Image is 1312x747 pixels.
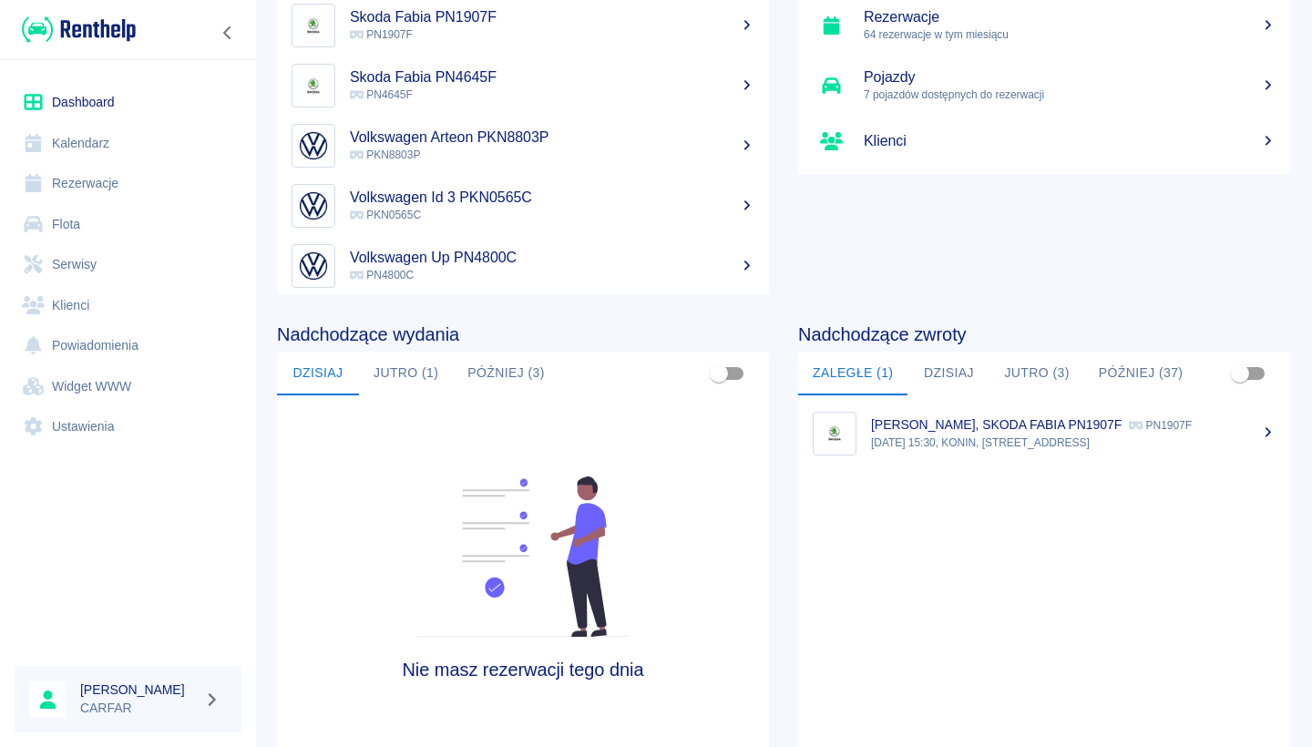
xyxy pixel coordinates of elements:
a: Serwisy [15,244,241,285]
img: Image [296,189,331,223]
a: ImageVolkswagen Id 3 PKN0565C PKN0565C [277,176,769,236]
a: Widget WWW [15,366,241,407]
span: Pokaż przypisane tylko do mnie [1223,356,1257,391]
button: Zwiń nawigację [214,21,241,45]
a: ImageVolkswagen Arteon PKN8803P PKN8803P [277,116,769,176]
h4: Nadchodzące wydania [277,323,769,345]
span: Pokaż przypisane tylko do mnie [702,356,736,391]
span: PKN0565C [350,209,421,221]
button: Dzisiaj [277,352,359,395]
h5: Klienci [864,132,1276,150]
a: Klienci [15,285,241,326]
p: [PERSON_NAME], SKODA FABIA PN1907F [871,417,1122,432]
img: Renthelp logo [22,15,136,45]
h5: Skoda Fabia PN4645F [350,68,754,87]
button: Później (3) [453,352,559,395]
span: PN1907F [350,28,413,41]
p: [DATE] 15:30, KONIN, [STREET_ADDRESS] [871,435,1276,451]
button: Zaległe (1) [798,352,907,395]
img: Image [296,249,331,283]
button: Jutro (3) [989,352,1083,395]
a: Image[PERSON_NAME], SKODA FABIA PN1907F PN1907F[DATE] 15:30, KONIN, [STREET_ADDRESS] [798,403,1290,464]
a: Pojazdy7 pojazdów dostępnych do rezerwacji [798,56,1290,116]
h5: Volkswagen Id 3 PKN0565C [350,189,754,207]
img: Fleet [405,476,641,637]
span: PN4800C [350,269,414,281]
img: Image [296,68,331,103]
h5: Volkswagen Up PN4800C [350,249,754,267]
h5: Volkswagen Arteon PKN8803P [350,128,754,147]
a: ImageSkoda Fabia PN4645F PN4645F [277,56,769,116]
h4: Nie masz rezerwacji tego dnia [339,659,708,680]
p: PN1907F [1129,419,1192,432]
a: Powiadomienia [15,325,241,366]
p: CARFAR [80,699,197,718]
p: 7 pojazdów dostępnych do rezerwacji [864,87,1276,103]
span: PN4645F [350,88,413,101]
button: Dzisiaj [907,352,989,395]
h6: [PERSON_NAME] [80,680,197,699]
h4: Nadchodzące zwroty [798,323,1290,345]
img: Image [296,128,331,163]
p: 64 rezerwacje w tym miesiącu [864,26,1276,43]
a: Klienci [798,116,1290,167]
a: ImageVolkswagen Up PN4800C PN4800C [277,236,769,296]
a: Renthelp logo [15,15,136,45]
h5: Pojazdy [864,68,1276,87]
button: Później (37) [1084,352,1198,395]
h5: Skoda Fabia PN1907F [350,8,754,26]
a: Flota [15,204,241,245]
a: Kalendarz [15,123,241,164]
h5: Rezerwacje [864,8,1276,26]
img: Image [296,8,331,43]
a: Dashboard [15,82,241,123]
span: PKN8803P [350,148,420,161]
a: Rezerwacje [15,163,241,204]
button: Jutro (1) [359,352,453,395]
a: Ustawienia [15,406,241,447]
img: Image [817,416,852,451]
